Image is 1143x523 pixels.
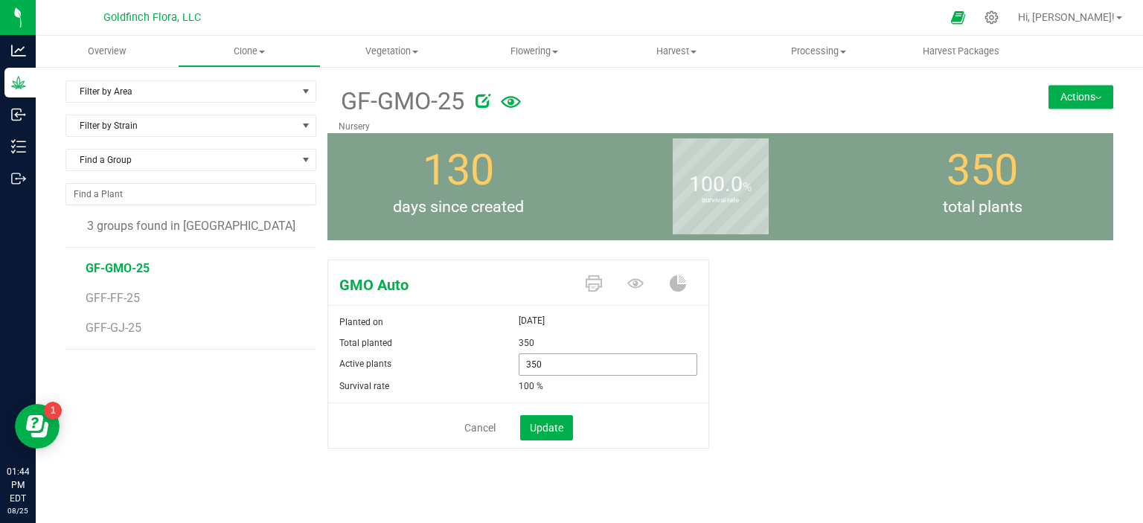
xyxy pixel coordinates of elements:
p: 08/25 [7,505,29,516]
span: GF-GMO-25 [86,261,150,275]
span: Overview [68,45,146,58]
div: Manage settings [982,10,1001,25]
group-info-box: Survival rate [601,133,840,240]
input: 350 [519,354,697,375]
span: select [297,81,316,102]
inline-svg: Grow [11,75,26,90]
b: survival rate [673,134,769,267]
span: Update [530,422,563,434]
inline-svg: Outbound [11,171,26,186]
span: Find a Group [66,150,297,170]
group-info-box: Total number of plants [862,133,1102,240]
a: Overview [36,36,178,67]
input: NO DATA FOUND [66,184,316,205]
button: Update [520,415,573,440]
span: Harvest Packages [903,45,1019,58]
span: Planted on [339,317,383,327]
inline-svg: Analytics [11,43,26,58]
div: 3 groups found in [GEOGRAPHIC_DATA] [65,217,316,235]
a: Vegetation [321,36,463,67]
p: Nursery [339,120,971,133]
button: Actions [1048,85,1113,109]
inline-svg: Inbound [11,107,26,122]
span: Clone [179,45,319,58]
span: 100 % [519,376,543,397]
span: 130 [423,145,494,195]
span: Active plants [339,359,391,369]
a: Clone [178,36,320,67]
span: Flowering [464,45,604,58]
span: Filter by Strain [66,115,297,136]
span: total plants [851,196,1113,219]
span: Goldfinch Flora, LLC [103,11,201,24]
inline-svg: Inventory [11,139,26,154]
span: GF-GMO-25 [339,83,464,120]
span: GMO Auto [328,274,574,296]
span: days since created [327,196,589,219]
span: [DATE] [519,312,545,330]
span: Total planted [339,338,392,348]
a: Harvest Packages [890,36,1032,67]
iframe: Resource center [15,404,60,449]
span: Processing [749,45,889,58]
group-info-box: Days since created [339,133,578,240]
a: Harvest [605,36,747,67]
span: 350 [519,333,534,353]
a: Processing [748,36,890,67]
span: Vegetation [321,45,462,58]
span: GFF-FF-25 [86,291,140,305]
span: Filter by Area [66,81,297,102]
span: GFF-GJ-25 [86,321,141,335]
span: Survival rate [339,381,389,391]
a: Cancel [464,420,496,435]
span: 350 [947,145,1018,195]
p: 01:44 PM EDT [7,465,29,505]
iframe: Resource center unread badge [44,402,62,420]
a: Flowering [463,36,605,67]
span: Harvest [606,45,746,58]
span: Open Ecommerce Menu [941,3,975,32]
span: Hi, [PERSON_NAME]! [1018,11,1115,23]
